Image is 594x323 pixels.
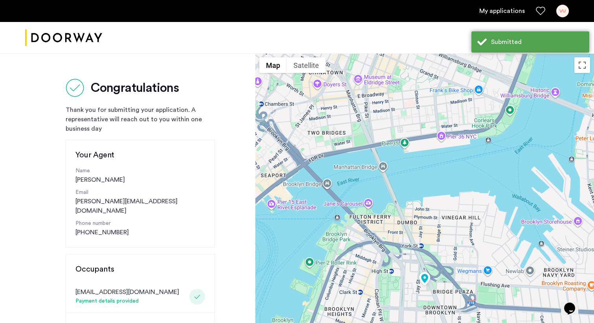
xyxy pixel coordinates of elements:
[536,6,545,16] a: Favorites
[91,80,179,96] h2: Congratulations
[75,219,205,228] p: Phone number
[287,57,326,73] button: Show satellite imagery
[479,6,525,16] a: My application
[75,150,205,161] h3: Your Agent
[25,23,102,53] a: Cazamio logo
[75,167,205,184] div: [PERSON_NAME]
[556,5,569,17] div: VU
[75,167,205,175] p: Name
[75,228,129,237] a: [PHONE_NUMBER]
[75,287,179,297] div: [EMAIL_ADDRESS][DOMAIN_NAME]
[75,197,205,215] a: [PERSON_NAME][EMAIL_ADDRESS][DOMAIN_NAME]
[561,292,586,315] iframe: chat widget
[574,57,590,73] button: Toggle fullscreen view
[75,297,179,306] div: Payment details provided
[66,105,215,133] div: Thank you for submitting your application. A representative will reach out to you within one busi...
[25,23,102,53] img: logo
[491,37,583,47] div: Submitted
[75,188,205,197] p: Email
[259,57,287,73] button: Show street map
[75,264,205,275] h3: Occupants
